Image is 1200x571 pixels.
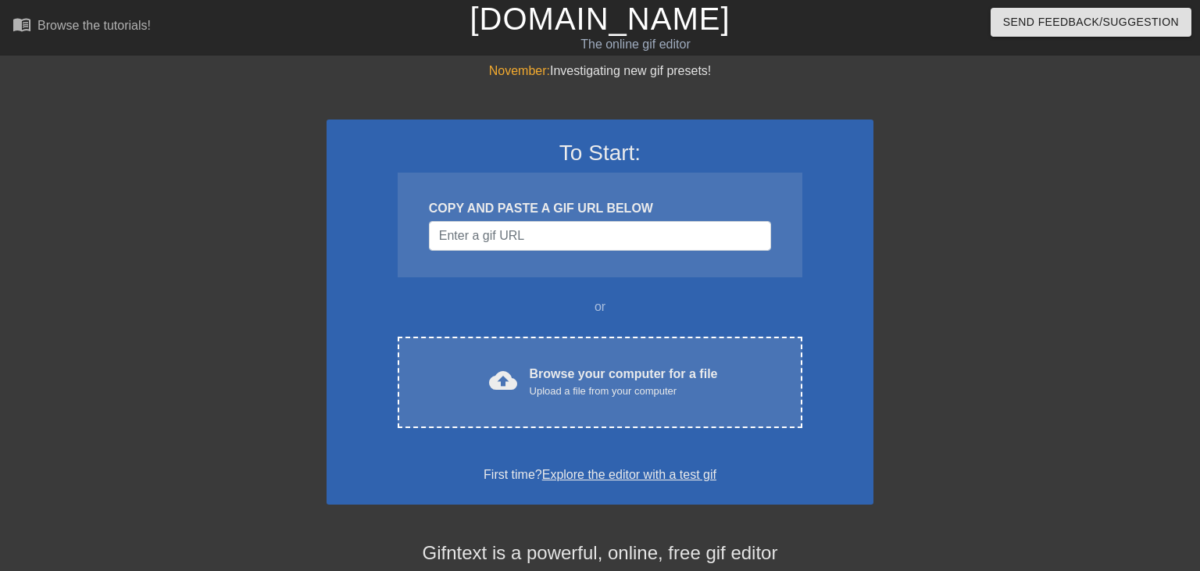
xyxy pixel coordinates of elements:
[542,468,716,481] a: Explore the editor with a test gif
[12,15,151,39] a: Browse the tutorials!
[991,8,1191,37] button: Send Feedback/Suggestion
[347,140,853,166] h3: To Start:
[327,62,873,80] div: Investigating new gif presets!
[408,35,863,54] div: The online gif editor
[327,542,873,565] h4: Gifntext is a powerful, online, free gif editor
[367,298,833,316] div: or
[12,15,31,34] span: menu_book
[489,366,517,394] span: cloud_upload
[530,365,718,399] div: Browse your computer for a file
[489,64,550,77] span: November:
[347,466,853,484] div: First time?
[37,19,151,32] div: Browse the tutorials!
[470,2,730,36] a: [DOMAIN_NAME]
[530,384,718,399] div: Upload a file from your computer
[429,199,771,218] div: COPY AND PASTE A GIF URL BELOW
[1003,12,1179,32] span: Send Feedback/Suggestion
[429,221,771,251] input: Username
